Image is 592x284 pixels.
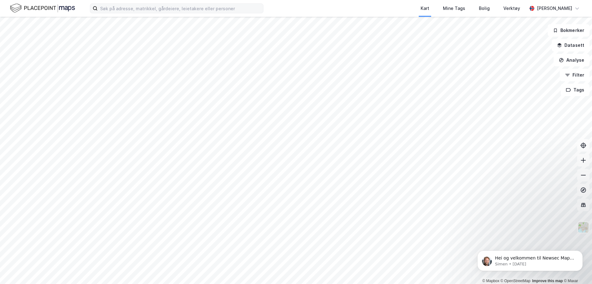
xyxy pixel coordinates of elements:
[537,5,572,12] div: [PERSON_NAME]
[443,5,465,12] div: Mine Tags
[548,24,590,37] button: Bokmerker
[501,279,531,283] a: OpenStreetMap
[503,5,520,12] div: Verktøy
[532,279,563,283] a: Improve this map
[560,69,590,81] button: Filter
[482,279,499,283] a: Mapbox
[468,237,592,281] iframe: Intercom notifications message
[479,5,490,12] div: Bolig
[552,39,590,51] button: Datasett
[421,5,429,12] div: Kart
[561,84,590,96] button: Tags
[10,3,75,14] img: logo.f888ab2527a4732fd821a326f86c7f29.svg
[98,4,263,13] input: Søk på adresse, matrikkel, gårdeiere, leietakere eller personer
[577,221,589,233] img: Z
[554,54,590,66] button: Analyse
